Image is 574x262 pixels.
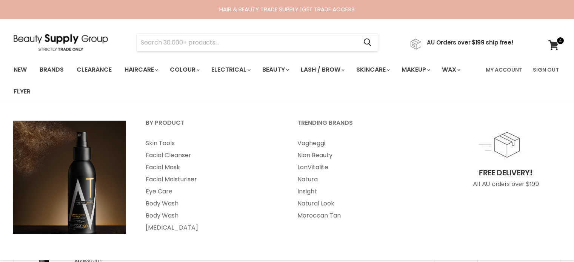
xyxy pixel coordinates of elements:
iframe: Gorgias live chat messenger [536,227,566,254]
a: Trending Brands [288,117,438,136]
a: Wax [436,62,465,78]
a: Haircare [119,62,163,78]
a: Beauty [257,62,294,78]
a: Colour [164,62,204,78]
ul: Main menu [288,137,438,222]
a: Facial Mask [136,161,286,173]
a: Natura [288,173,438,185]
a: Facial Moisturiser [136,173,286,185]
a: Insight [288,185,438,198]
a: Brands [34,62,69,78]
div: HAIR & BEAUTY TRADE SUPPLY | [4,6,570,13]
nav: Main [4,59,570,103]
a: Facial Cleanser [136,149,286,161]
a: Skincare [351,62,394,78]
a: GET TRADE ACCESS [302,5,355,13]
a: Makeup [396,62,435,78]
input: Search [137,34,358,51]
a: Electrical [206,62,255,78]
a: Skin Tools [136,137,286,149]
a: New [8,62,32,78]
a: LonVitalite [288,161,438,173]
a: Body Wash [136,210,286,222]
a: Flyer [8,84,36,100]
a: Sign Out [528,62,563,78]
a: Clearance [71,62,117,78]
a: My Account [481,62,527,78]
a: Moroccan Tan [288,210,438,222]
a: By Product [136,117,286,136]
a: Eye Care [136,185,286,198]
form: Product [137,34,378,52]
a: Vagheggi [288,137,438,149]
ul: Main menu [8,59,481,103]
button: Search [358,34,378,51]
a: Nion Beauty [288,149,438,161]
a: Lash / Brow [295,62,349,78]
a: Body Wash [136,198,286,210]
a: Natural Look [288,198,438,210]
ul: Main menu [136,137,286,234]
a: [MEDICAL_DATA] [136,222,286,234]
